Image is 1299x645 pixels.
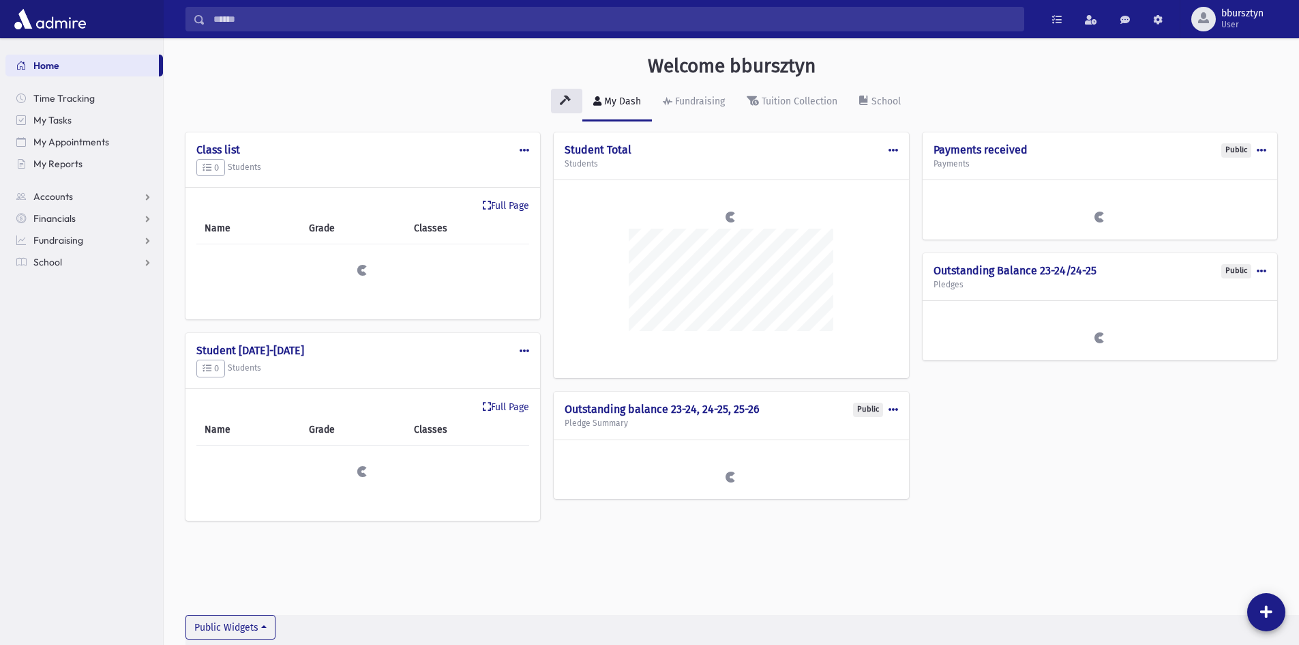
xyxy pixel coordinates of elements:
[5,229,163,251] a: Fundraising
[1221,264,1251,278] div: Public
[205,7,1024,31] input: Search
[33,234,83,246] span: Fundraising
[759,96,837,107] div: Tuition Collection
[582,83,652,121] a: My Dash
[5,55,159,76] a: Home
[934,143,1266,156] h4: Payments received
[406,414,529,446] th: Classes
[33,256,62,268] span: School
[196,344,529,357] h4: Student [DATE]-[DATE]
[406,213,529,244] th: Classes
[33,212,76,225] span: Financials
[934,159,1266,169] h5: Payments
[301,213,406,244] th: Grade
[853,403,883,417] div: Public
[11,5,89,33] img: AdmirePro
[185,615,275,640] button: Public Widgets
[869,96,901,107] div: School
[648,55,816,78] h3: Welcome bbursztyn
[5,109,163,131] a: My Tasks
[5,131,163,153] a: My Appointments
[196,360,225,377] button: 0
[848,83,912,121] a: School
[5,153,163,175] a: My Reports
[5,87,163,109] a: Time Tracking
[1221,143,1251,158] div: Public
[196,159,529,177] h5: Students
[652,83,736,121] a: Fundraising
[33,136,109,148] span: My Appointments
[33,114,72,126] span: My Tasks
[196,414,301,446] th: Name
[736,83,848,121] a: Tuition Collection
[483,199,529,213] a: Full Page
[33,92,95,104] span: Time Tracking
[5,207,163,229] a: Financials
[5,186,163,207] a: Accounts
[196,213,301,244] th: Name
[565,143,897,156] h4: Student Total
[601,96,641,107] div: My Dash
[33,190,73,203] span: Accounts
[672,96,725,107] div: Fundraising
[301,414,406,446] th: Grade
[934,264,1266,277] h4: Outstanding Balance 23-24/24-25
[196,143,529,156] h4: Class list
[203,162,219,173] span: 0
[203,363,219,373] span: 0
[5,251,163,273] a: School
[934,280,1266,289] h5: Pledges
[33,158,83,170] span: My Reports
[1221,19,1264,30] span: User
[565,159,897,169] h5: Students
[483,400,529,414] a: Full Page
[1221,8,1264,19] span: bbursztyn
[196,360,529,377] h5: Students
[565,403,897,416] h4: Outstanding balance 23-24, 24-25, 25-26
[33,59,59,72] span: Home
[565,418,897,428] h5: Pledge Summary
[196,159,225,177] button: 0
